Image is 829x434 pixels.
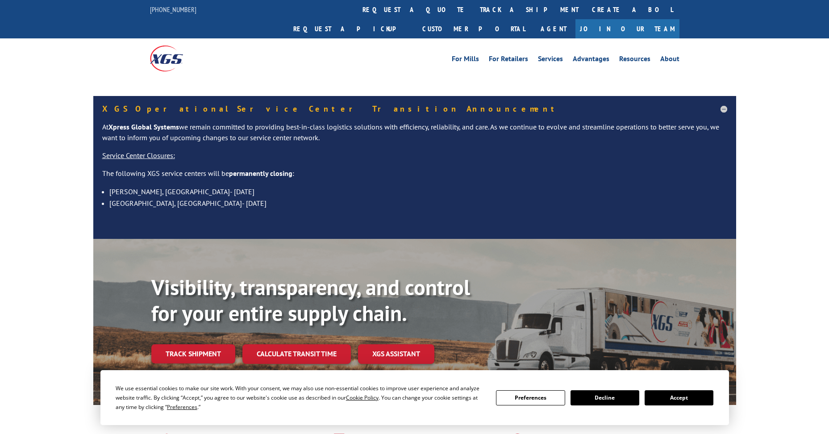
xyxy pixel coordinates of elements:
[102,105,727,113] h5: XGS Operational Service Center Transition Announcement
[102,122,727,150] p: At we remain committed to providing best-in-class logistics solutions with efficiency, reliabilit...
[116,384,485,412] div: We use essential cookies to make our site work. With your consent, we may also use non-essential ...
[102,151,175,160] u: Service Center Closures:
[242,344,351,363] a: Calculate transit time
[167,403,197,411] span: Preferences
[575,19,679,38] a: Join Our Team
[416,19,532,38] a: Customer Portal
[287,19,416,38] a: Request a pickup
[100,370,729,425] div: Cookie Consent Prompt
[109,186,727,197] li: [PERSON_NAME], [GEOGRAPHIC_DATA]- [DATE]
[489,55,528,65] a: For Retailers
[150,5,196,14] a: [PHONE_NUMBER]
[229,169,292,178] strong: permanently closing
[102,168,727,186] p: The following XGS service centers will be :
[573,55,609,65] a: Advantages
[532,19,575,38] a: Agent
[496,390,565,405] button: Preferences
[346,394,379,401] span: Cookie Policy
[645,390,713,405] button: Accept
[660,55,679,65] a: About
[619,55,650,65] a: Resources
[151,344,235,363] a: Track shipment
[358,344,434,363] a: XGS ASSISTANT
[538,55,563,65] a: Services
[452,55,479,65] a: For Mills
[151,273,470,327] b: Visibility, transparency, and control for your entire supply chain.
[109,197,727,209] li: [GEOGRAPHIC_DATA], [GEOGRAPHIC_DATA]- [DATE]
[108,122,179,131] strong: Xpress Global Systems
[571,390,639,405] button: Decline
